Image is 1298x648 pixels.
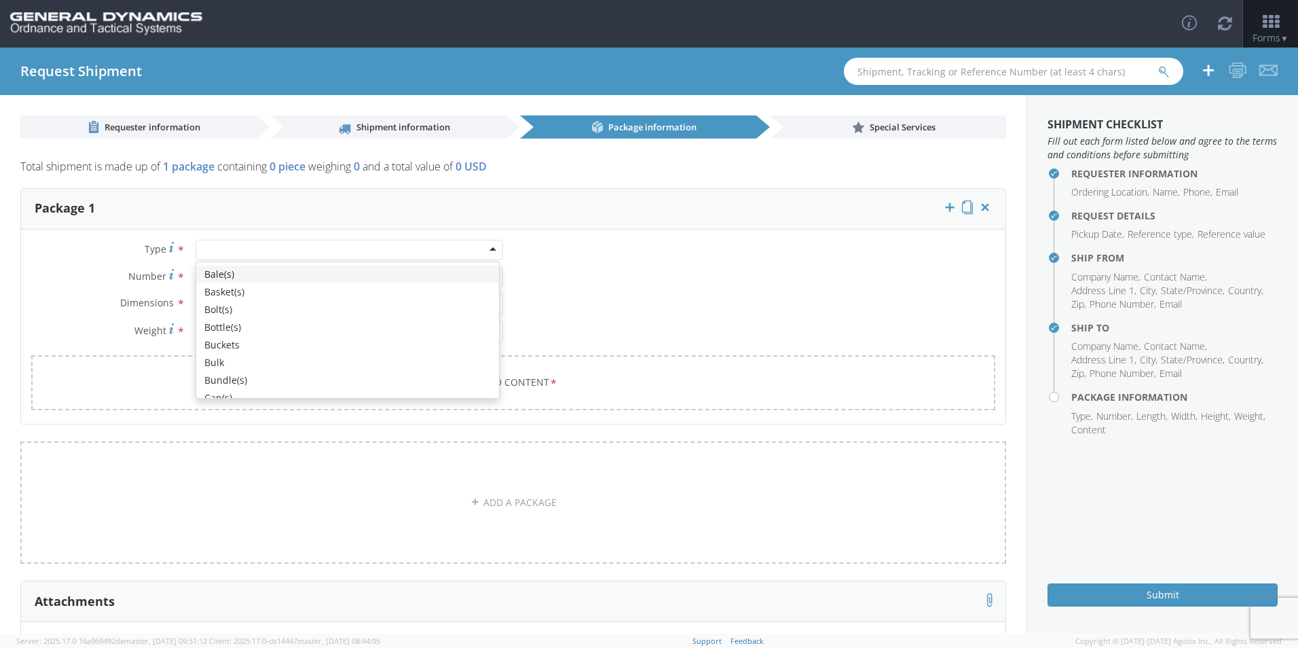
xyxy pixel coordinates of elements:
[1161,284,1225,298] li: State/Province
[354,159,360,174] span: 0
[1253,31,1288,44] span: Forms
[608,121,697,133] span: Package information
[870,121,935,133] span: Special Services
[209,636,380,646] span: Client: 2025.17.0-cb14447
[196,354,499,372] div: Bulk
[145,242,166,255] span: Type
[196,389,499,407] div: Can(s)
[1136,410,1168,423] li: Length
[1071,340,1141,353] li: Company Name
[1160,367,1182,380] li: Email
[31,355,995,410] a: Add Content
[20,442,1006,564] a: ADD A PACKAGE
[1140,284,1157,298] li: City
[20,159,1006,181] p: Total shipment is made up of containing weighing and a total value of
[1071,392,1278,402] h4: Package Information
[1140,353,1157,367] li: City
[163,159,215,174] span: 1 package
[844,58,1183,85] input: Shipment, Tracking or Reference Number (at least 4 chars)
[1201,410,1231,423] li: Height
[1047,119,1278,131] h3: Shipment Checklist
[1183,185,1212,199] li: Phone
[1228,284,1263,298] li: Country
[1047,134,1278,162] span: Fill out each form listed below and agree to the terms and conditions before submitting
[16,636,207,646] span: Server: 2025.17.0-16a969492de
[105,121,200,133] span: Requester information
[1096,410,1133,423] li: Number
[1071,298,1086,311] li: Zip
[1153,185,1180,199] li: Name
[692,636,722,646] a: Support
[196,372,499,389] div: Bundle(s)
[1234,410,1265,423] li: Weight
[1280,33,1288,44] span: ▼
[770,115,1006,139] a: Special Services
[134,324,166,337] span: Weight
[20,115,257,139] a: Requester information
[1047,583,1278,607] button: Submit
[1228,353,1263,367] li: Country
[520,115,756,139] a: Package information
[35,595,115,609] h3: Attachments
[1071,323,1278,333] h4: Ship To
[1216,185,1238,199] li: Email
[270,115,506,139] a: Shipment information
[456,159,487,174] span: 0 USD
[10,12,202,35] img: gd-ots-0c3321f2eb4c994f95cb.png
[1090,298,1156,311] li: Phone Number
[196,336,499,354] div: Buckets
[1071,423,1106,437] li: Content
[1090,367,1156,380] li: Phone Number
[1171,410,1198,423] li: Width
[1071,353,1136,367] li: Address Line 1
[1161,353,1225,367] li: State/Province
[1071,367,1086,380] li: Zip
[1071,410,1093,423] li: Type
[196,283,499,301] div: Basket(s)
[270,159,305,174] span: 0 piece
[1128,228,1194,241] li: Reference type
[1071,284,1136,298] li: Address Line 1
[120,296,174,309] span: Dimensions
[128,270,166,283] span: Number
[1071,185,1149,199] li: Ordering Location
[196,301,499,319] div: Bolt(s)
[20,64,142,79] h4: Request Shipment
[196,266,499,283] div: Bale(s)
[35,202,95,215] h3: Package 1
[356,121,450,133] span: Shipment information
[1160,298,1182,311] li: Email
[1144,270,1207,284] li: Contact Name
[297,636,380,646] span: master, [DATE] 08:44:05
[1144,340,1207,353] li: Contact Name
[1075,636,1282,647] span: Copyright © [DATE]-[DATE] Agistix Inc., All Rights Reserved
[1071,270,1141,284] li: Company Name
[1198,228,1265,241] li: Reference value
[196,319,499,336] div: Bottle(s)
[730,636,764,646] a: Feedback
[1071,228,1124,241] li: Pickup Date
[1071,253,1278,263] h4: Ship From
[1071,211,1278,221] h4: Request Details
[1071,168,1278,179] h4: Requester Information
[124,636,207,646] span: master, [DATE] 09:51:12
